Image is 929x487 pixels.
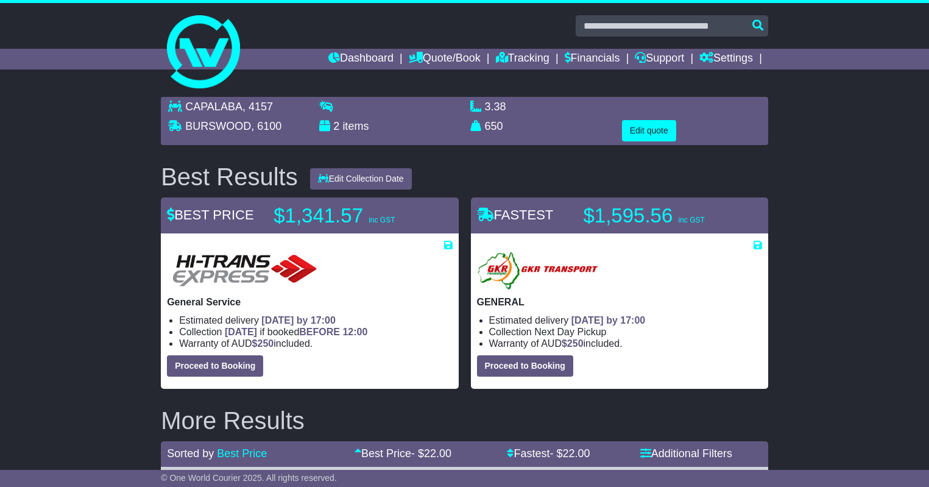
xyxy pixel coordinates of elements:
span: 650 [485,120,503,132]
li: Warranty of AUD included. [489,338,762,349]
a: Best Price- $22.00 [355,447,451,460]
button: Edit Collection Date [310,168,412,190]
li: Collection [179,326,452,338]
li: Collection [489,326,762,338]
a: Dashboard [328,49,394,69]
p: $1,341.57 [274,204,426,228]
li: Warranty of AUD included. [179,338,452,349]
button: Proceed to Booking [477,355,573,377]
p: $1,595.56 [584,204,736,228]
a: Financials [565,49,620,69]
span: BURSWOOD [185,120,251,132]
span: inc GST [678,216,704,224]
span: - $ [549,447,590,460]
div: Best Results [155,163,304,190]
span: 22.00 [563,447,590,460]
p: General Service [167,296,452,308]
a: Additional Filters [640,447,732,460]
span: , 6100 [251,120,281,132]
a: Fastest- $22.00 [507,447,590,460]
span: © One World Courier 2025. All rights reserved. [161,473,337,483]
span: Sorted by [167,447,214,460]
a: Tracking [496,49,549,69]
span: 250 [258,338,274,349]
span: [DATE] by 17:00 [261,315,336,325]
span: $ [252,338,274,349]
button: Proceed to Booking [167,355,263,377]
span: 250 [567,338,584,349]
span: items [342,120,369,132]
span: Next Day Pickup [534,327,606,337]
a: Support [635,49,684,69]
a: Settings [699,49,753,69]
h2: More Results [161,407,768,434]
span: [DATE] by 17:00 [571,315,646,325]
span: BEFORE [299,327,340,337]
span: if booked [225,327,367,337]
span: CAPALABA [185,101,242,113]
img: HiTrans: General Service [167,251,323,290]
span: [DATE] [225,327,257,337]
span: 22.00 [424,447,451,460]
a: Quote/Book [409,49,481,69]
a: Best Price [217,447,267,460]
li: Estimated delivery [489,315,762,326]
button: Edit quote [622,120,676,141]
span: 12:00 [342,327,367,337]
p: GENERAL [477,296,762,308]
span: 2 [333,120,339,132]
span: 3.38 [485,101,506,113]
span: BEST PRICE [167,207,253,222]
span: - $ [411,447,451,460]
img: GKR: GENERAL [477,251,601,290]
span: inc GST [369,216,395,224]
span: FASTEST [477,207,554,222]
li: Estimated delivery [179,315,452,326]
span: , 4157 [242,101,273,113]
span: $ [562,338,584,349]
